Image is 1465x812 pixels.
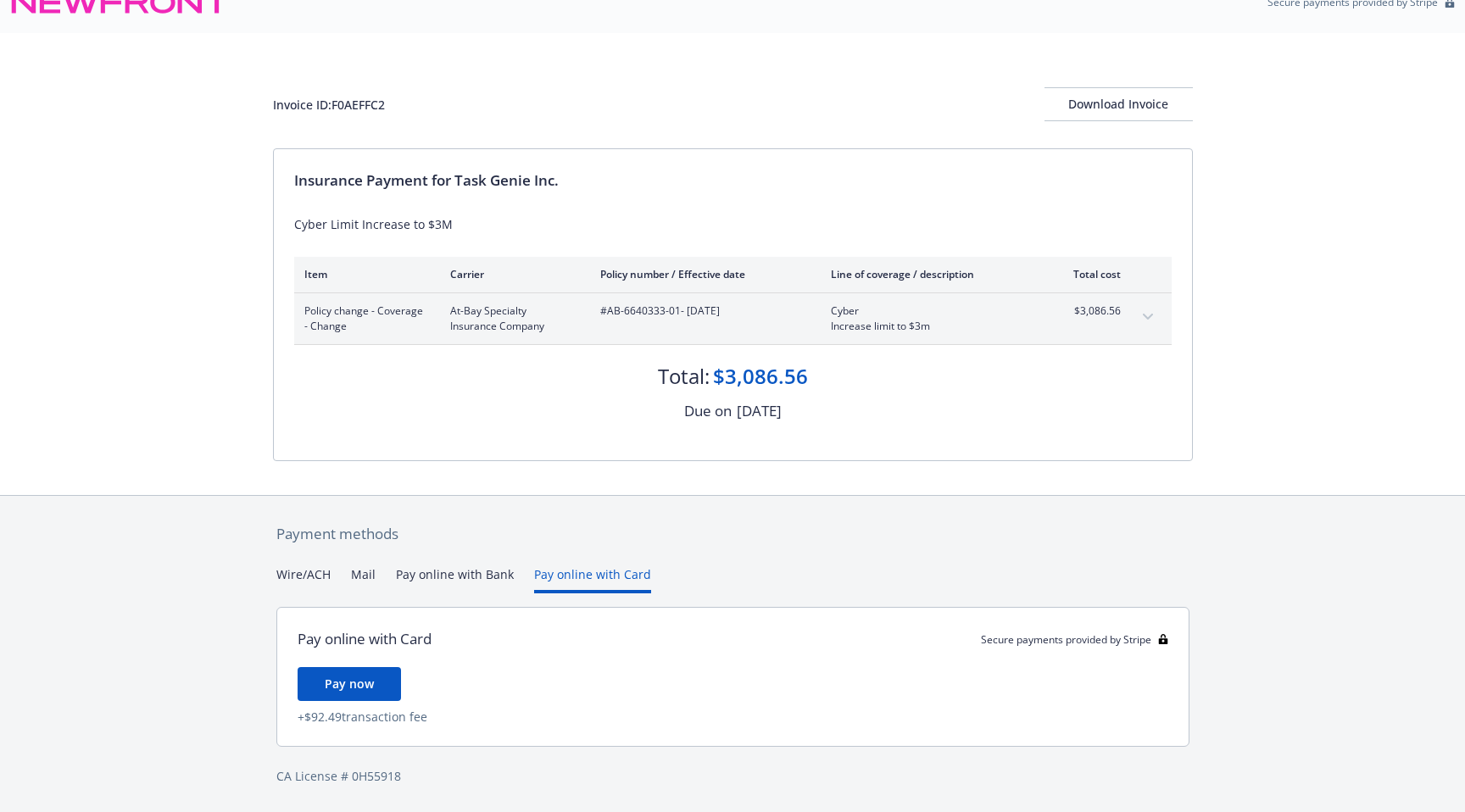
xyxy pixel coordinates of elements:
span: At-Bay Specialty Insurance Company [450,303,573,334]
button: Pay online with Bank [396,565,514,593]
span: Cyber [831,303,1030,319]
span: Policy change - Coverage - Change [304,303,423,334]
div: Invoice ID: F0AEFFC2 [273,96,385,114]
span: $3,086.56 [1057,303,1121,319]
span: Pay now [325,676,374,692]
button: Download Invoice [1044,87,1193,121]
div: + $92.49 transaction fee [298,708,1168,726]
span: CyberIncrease limit to $3m [831,303,1030,334]
div: Item [304,267,423,281]
div: Secure payments provided by Stripe [981,632,1168,647]
div: Total cost [1057,267,1121,281]
div: $3,086.56 [713,362,808,391]
span: #AB-6640333-01 - [DATE] [600,303,804,319]
div: Line of coverage / description [831,267,1030,281]
div: [DATE] [737,400,782,422]
button: Wire/ACH [276,565,331,593]
div: Pay online with Card [298,628,432,650]
div: CA License # 0H55918 [276,767,1189,785]
div: Carrier [450,267,573,281]
button: Pay online with Card [534,565,651,593]
div: Policy change - Coverage - ChangeAt-Bay Specialty Insurance Company#AB-6640333-01- [DATE]CyberInc... [294,293,1172,344]
div: Cyber Limit Increase to $3M [294,215,1172,233]
div: Insurance Payment for Task Genie Inc. [294,170,1172,192]
div: Payment methods [276,523,1189,545]
div: Due on [684,400,732,422]
div: Policy number / Effective date [600,267,804,281]
span: Increase limit to $3m [831,319,1030,334]
div: Total: [658,362,710,391]
button: expand content [1134,303,1161,331]
button: Pay now [298,667,401,701]
div: Download Invoice [1044,88,1193,120]
button: Mail [351,565,376,593]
